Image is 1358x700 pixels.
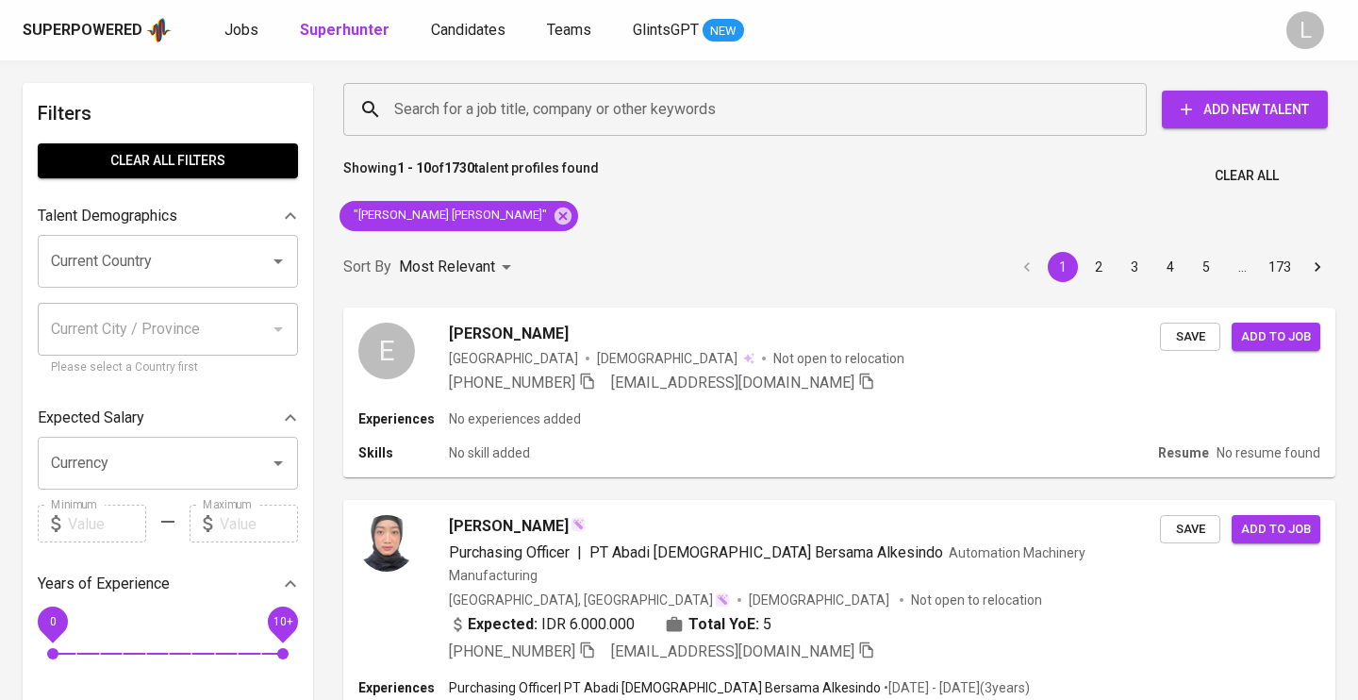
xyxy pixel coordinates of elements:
[449,409,581,428] p: No experiences added
[1155,252,1185,282] button: Go to page 4
[431,21,505,39] span: Candidates
[399,256,495,278] p: Most Relevant
[68,505,146,542] input: Value
[1119,252,1150,282] button: Go to page 3
[633,21,699,39] span: GlintsGPT
[444,160,474,175] b: 1730
[1286,11,1324,49] div: L
[597,349,740,368] span: [DEMOGRAPHIC_DATA]
[53,149,283,173] span: Clear All filters
[38,407,144,429] p: Expected Salary
[547,21,591,39] span: Teams
[358,678,449,697] p: Experiences
[715,592,730,608] img: magic_wand.svg
[1241,519,1311,541] span: Add to job
[1009,252,1335,282] nav: pagination navigation
[431,19,509,42] a: Candidates
[224,19,262,42] a: Jobs
[358,409,449,428] p: Experiences
[773,349,904,368] p: Not open to relocation
[273,615,292,628] span: 10+
[449,613,635,636] div: IDR 6.000.000
[1084,252,1114,282] button: Go to page 2
[1232,323,1320,352] button: Add to job
[265,248,291,275] button: Open
[399,250,518,285] div: Most Relevant
[449,591,730,609] div: [GEOGRAPHIC_DATA], [GEOGRAPHIC_DATA]
[1160,515,1220,544] button: Save
[449,323,569,345] span: [PERSON_NAME]
[300,21,389,39] b: Superhunter
[38,143,298,178] button: Clear All filters
[38,205,177,227] p: Talent Demographics
[1158,443,1209,462] p: Resume
[1227,258,1257,276] div: …
[749,591,892,609] span: [DEMOGRAPHIC_DATA]
[343,158,599,193] p: Showing of talent profiles found
[358,323,415,379] div: E
[589,543,943,561] span: PT Abadi [DEMOGRAPHIC_DATA] Bersama Alkesindo
[1160,323,1220,352] button: Save
[1177,98,1313,122] span: Add New Talent
[449,543,570,561] span: Purchasing Officer
[611,374,854,392] span: [EMAIL_ADDRESS][DOMAIN_NAME]
[146,16,172,44] img: app logo
[1241,326,1311,348] span: Add to job
[449,349,578,368] div: [GEOGRAPHIC_DATA]
[358,515,415,572] img: 4898d226dc84c8ce71c4c3ac9a73e35e.jpeg
[633,19,744,42] a: GlintsGPT NEW
[38,573,170,595] p: Years of Experience
[51,358,285,377] p: Please select a Country first
[38,197,298,235] div: Talent Demographics
[38,98,298,128] h6: Filters
[1217,443,1320,462] p: No resume found
[1169,326,1211,348] span: Save
[449,443,530,462] p: No skill added
[763,613,771,636] span: 5
[449,678,881,697] p: Purchasing Officer | PT Abadi [DEMOGRAPHIC_DATA] Bersama Alkesindo
[547,19,595,42] a: Teams
[339,201,578,231] div: "[PERSON_NAME] [PERSON_NAME]"
[1191,252,1221,282] button: Go to page 5
[38,399,298,437] div: Expected Salary
[300,19,393,42] a: Superhunter
[911,591,1042,609] p: Not open to relocation
[265,450,291,476] button: Open
[23,20,142,42] div: Superpowered
[449,642,575,660] span: [PHONE_NUMBER]
[1302,252,1333,282] button: Go to next page
[1207,158,1286,193] button: Clear All
[703,22,744,41] span: NEW
[1232,515,1320,544] button: Add to job
[343,256,391,278] p: Sort By
[611,642,854,660] span: [EMAIL_ADDRESS][DOMAIN_NAME]
[449,515,569,538] span: [PERSON_NAME]
[49,615,56,628] span: 0
[38,565,298,603] div: Years of Experience
[881,678,1030,697] p: • [DATE] - [DATE] ( 3 years )
[1169,519,1211,541] span: Save
[224,21,258,39] span: Jobs
[1162,91,1328,128] button: Add New Talent
[688,613,759,636] b: Total YoE:
[339,207,558,225] span: "[PERSON_NAME] [PERSON_NAME]"
[220,505,298,542] input: Value
[23,16,172,44] a: Superpoweredapp logo
[358,443,449,462] p: Skills
[343,308,1335,477] a: E[PERSON_NAME][GEOGRAPHIC_DATA][DEMOGRAPHIC_DATA] Not open to relocation[PHONE_NUMBER] [EMAIL_ADD...
[397,160,431,175] b: 1 - 10
[1263,252,1297,282] button: Go to page 173
[449,545,1085,583] span: Automation Machinery Manufacturing
[571,517,586,532] img: magic_wand.svg
[468,613,538,636] b: Expected:
[449,374,575,392] span: [PHONE_NUMBER]
[577,542,582,564] span: |
[1215,164,1279,188] span: Clear All
[1048,252,1078,282] button: page 1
